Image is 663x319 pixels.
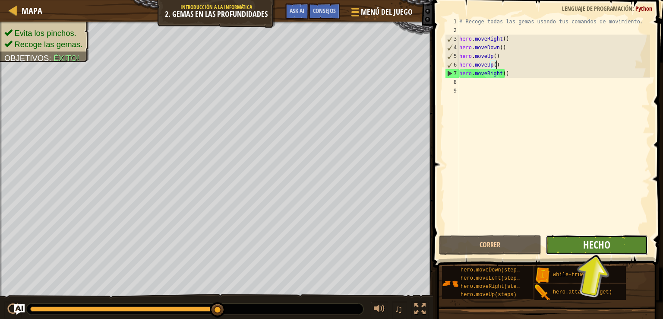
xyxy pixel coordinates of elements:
[553,272,600,278] span: while-true loop
[461,267,523,273] span: hero.moveDown(steps)
[461,284,526,290] span: hero.moveRight(steps)
[49,54,53,63] span: :
[17,5,42,16] a: Mapa
[4,28,83,39] li: Evita los pinchos.
[344,3,418,24] button: Menú del Juego
[461,292,517,298] span: hero.moveUp(steps)
[553,289,612,295] span: hero.attack(target)
[445,78,459,86] div: 8
[445,61,459,69] div: 6
[442,275,458,292] img: portrait.png
[445,26,459,35] div: 2
[54,54,79,63] span: Éxito!
[632,4,635,13] span: :
[22,5,42,16] span: Mapa
[445,52,459,61] div: 5
[445,17,459,26] div: 1
[361,6,413,18] span: Menú del Juego
[534,284,551,301] img: portrait.png
[635,4,652,13] span: Python
[583,238,610,252] span: Hecho
[445,86,459,95] div: 9
[4,54,49,63] span: Objetivos
[562,4,632,13] span: Lenguaje de programación
[371,301,388,319] button: Ajustar volúmen
[439,235,541,255] button: Correr
[445,69,459,78] div: 7
[546,235,648,255] button: Hecho
[461,275,523,281] span: hero.moveLeft(steps)
[534,267,551,284] img: portrait.png
[14,29,76,38] span: Evita los pinchos.
[445,35,459,43] div: 3
[14,40,82,49] span: Recoge las gemas.
[392,301,407,319] button: ♫
[4,301,22,319] button: Ctrl + P: Play
[290,6,304,15] span: Ask AI
[411,301,429,319] button: Alterna pantalla completa.
[394,303,403,316] span: ♫
[313,6,336,15] span: Consejos
[4,39,83,50] li: Recoge las gemas.
[285,3,309,19] button: Ask AI
[14,304,25,315] button: Ask AI
[445,43,459,52] div: 4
